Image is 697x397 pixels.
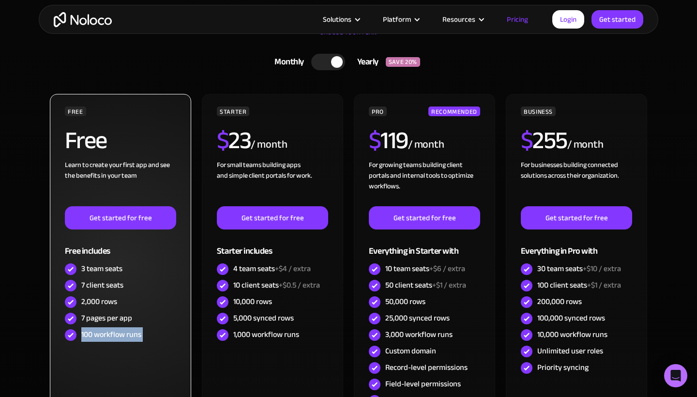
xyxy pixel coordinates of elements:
div: Solutions [323,13,351,26]
h2: 255 [521,128,567,153]
div: 50,000 rows [385,296,425,307]
div: 1,000 workflow runs [233,329,299,340]
div: Yearly [345,55,386,69]
a: Get started for free [65,206,176,229]
div: / month [251,137,287,153]
div: Everything in Starter with [369,229,480,261]
a: Login [552,10,584,29]
div: For growing teams building client portals and internal tools to optimize workflows. [369,160,480,206]
div: 100 workflow runs [81,329,141,340]
div: 50 client seats [385,280,466,290]
div: Solutions [311,13,371,26]
a: Get started for free [369,206,480,229]
div: Starter includes [217,229,328,261]
span: +$1 / extra [587,278,621,292]
div: 7 client seats [81,280,123,290]
span: $ [217,118,229,163]
div: SAVE 20% [386,57,420,67]
h2: 119 [369,128,408,153]
div: 200,000 rows [537,296,582,307]
div: 7 pages per app [81,313,132,323]
div: Resources [430,13,495,26]
a: home [54,12,112,27]
div: 30 team seats [537,263,621,274]
div: 10 team seats [385,263,465,274]
div: For small teams building apps and simple client portals for work. ‍ [217,160,328,206]
div: BUSINESS [521,107,556,116]
a: Get started for free [521,206,632,229]
div: 2,000 rows [81,296,117,307]
span: +$4 / extra [275,261,311,276]
div: 4 team seats [233,263,311,274]
div: RECOMMENDED [428,107,480,116]
div: PRO [369,107,387,116]
div: Custom domain [385,346,436,356]
div: Resources [442,13,475,26]
div: 100 client seats [537,280,621,290]
div: 10 client seats [233,280,320,290]
div: 10,000 workflow runs [537,329,607,340]
span: +$6 / extra [429,261,465,276]
div: Record-level permissions [385,362,468,373]
div: 5,000 synced rows [233,313,294,323]
div: Learn to create your first app and see the benefits in your team ‍ [65,160,176,206]
span: +$0.5 / extra [279,278,320,292]
div: Priority syncing [537,362,589,373]
span: +$1 / extra [432,278,466,292]
span: +$10 / extra [583,261,621,276]
div: For businesses building connected solutions across their organization. ‍ [521,160,632,206]
a: Get started for free [217,206,328,229]
div: Platform [383,13,411,26]
div: Monthly [262,55,311,69]
div: 100,000 synced rows [537,313,605,323]
h2: 23 [217,128,251,153]
div: 3,000 workflow runs [385,329,453,340]
div: 3 team seats [81,263,122,274]
div: 25,000 synced rows [385,313,450,323]
div: 10,000 rows [233,296,272,307]
a: Get started [591,10,643,29]
span: $ [521,118,533,163]
div: FREE [65,107,86,116]
div: Everything in Pro with [521,229,632,261]
span: $ [369,118,381,163]
h2: Free [65,128,107,153]
div: Platform [371,13,430,26]
div: Open Intercom Messenger [664,364,687,387]
div: / month [567,137,604,153]
div: STARTER [217,107,249,116]
div: Field-level permissions [385,379,461,389]
div: / month [408,137,444,153]
div: Unlimited user roles [537,346,603,356]
a: Pricing [495,13,540,26]
div: Free includes [65,229,176,261]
